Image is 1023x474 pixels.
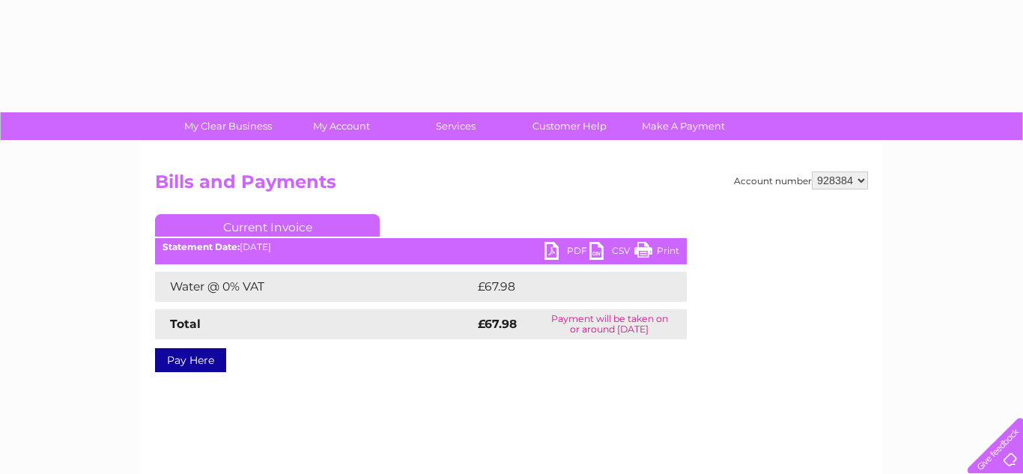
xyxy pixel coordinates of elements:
[163,241,240,252] b: Statement Date:
[155,214,380,237] a: Current Invoice
[622,112,745,140] a: Make A Payment
[544,242,589,264] a: PDF
[155,171,868,200] h2: Bills and Payments
[170,317,201,331] strong: Total
[155,348,226,372] a: Pay Here
[734,171,868,189] div: Account number
[634,242,679,264] a: Print
[478,317,517,331] strong: £67.98
[155,272,474,302] td: Water @ 0% VAT
[474,272,656,302] td: £67.98
[589,242,634,264] a: CSV
[155,242,687,252] div: [DATE]
[532,309,687,339] td: Payment will be taken on or around [DATE]
[394,112,517,140] a: Services
[280,112,404,140] a: My Account
[508,112,631,140] a: Customer Help
[166,112,290,140] a: My Clear Business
